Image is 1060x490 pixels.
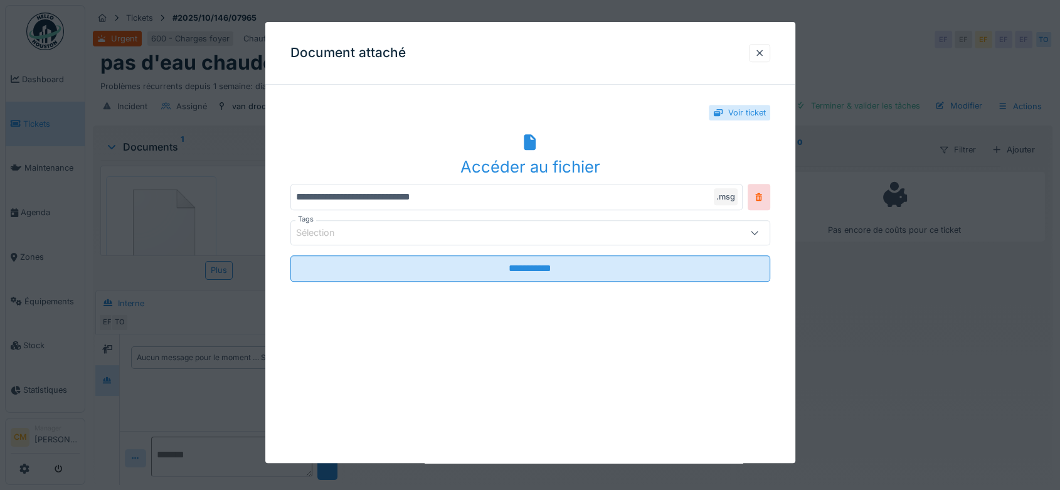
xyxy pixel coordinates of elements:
[714,188,738,205] div: .msg
[728,107,766,119] div: Voir ticket
[290,45,406,61] h3: Document attaché
[296,226,352,240] div: Sélection
[295,214,316,225] label: Tags
[290,155,770,179] div: Accéder au fichier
